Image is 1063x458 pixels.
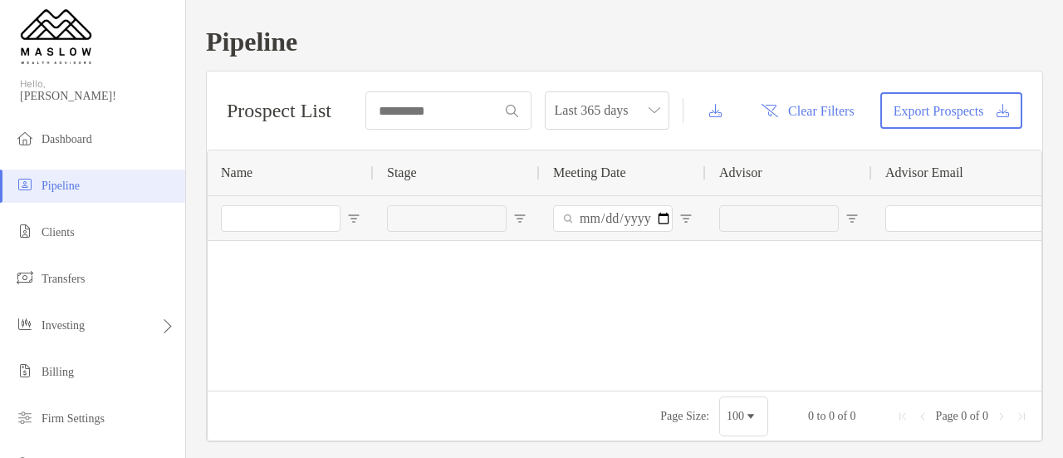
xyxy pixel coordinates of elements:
span: [PERSON_NAME]! [20,90,175,103]
img: transfers icon [15,268,35,288]
img: firm-settings icon [15,407,35,427]
span: Pipeline [42,180,80,192]
span: 0 [961,410,967,422]
span: 0 [982,410,988,422]
span: Last 365 days [555,92,659,129]
div: First Page [896,410,909,423]
span: of [970,410,980,422]
span: Dashboard [42,133,92,145]
div: Page Size [719,396,768,436]
button: Clear Filters [749,92,868,129]
span: Page [936,410,958,422]
span: Investing [42,319,85,332]
div: Previous Page [916,410,929,423]
span: to [817,410,826,422]
span: Transfers [42,273,85,285]
img: pipeline icon [15,175,35,195]
span: Billing [42,366,74,378]
span: 0 [829,410,835,422]
span: Firm Settings [42,412,105,425]
span: Clients [42,226,75,239]
img: dashboard icon [15,128,35,148]
img: clients icon [15,221,35,241]
div: Next Page [995,410,1008,423]
span: 0 [808,410,814,422]
div: Last Page [1015,410,1028,423]
a: Export Prospects [880,92,1022,129]
h1: Pipeline [206,27,1043,57]
span: 0 [850,410,856,422]
div: 100 [727,410,744,423]
img: billing icon [15,361,35,381]
div: Page Size: [660,410,709,423]
h3: Prospect List [227,100,331,122]
img: investing icon [15,314,35,334]
img: Zoe Logo [20,7,92,66]
img: input icon [506,105,518,117]
span: of [837,410,847,422]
